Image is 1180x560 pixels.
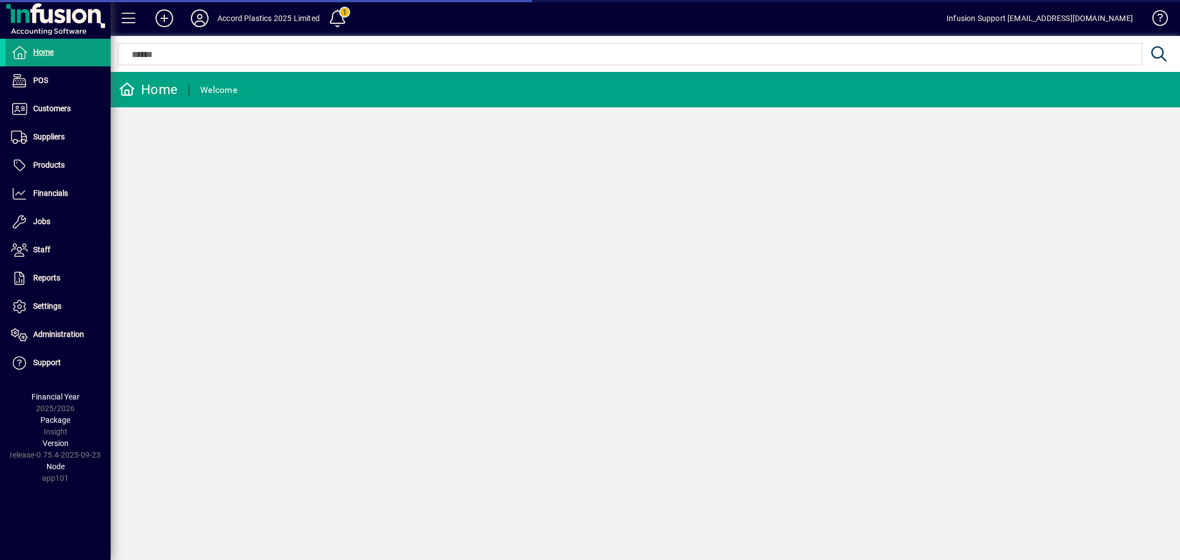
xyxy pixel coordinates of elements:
span: Package [40,416,70,424]
a: Support [6,349,111,377]
a: Jobs [6,208,111,236]
span: Products [33,160,65,169]
span: Financial Year [32,392,80,401]
button: Add [147,8,182,28]
a: Administration [6,321,111,349]
span: Jobs [33,217,50,226]
span: Financials [33,189,68,198]
span: Version [43,439,69,448]
span: Administration [33,330,84,339]
a: Suppliers [6,123,111,151]
span: Support [33,358,61,367]
span: Home [33,48,54,56]
a: Financials [6,180,111,208]
a: Staff [6,236,111,264]
a: Settings [6,293,111,320]
a: POS [6,67,111,95]
div: Home [119,81,178,98]
div: Infusion Support [EMAIL_ADDRESS][DOMAIN_NAME] [947,9,1133,27]
span: POS [33,76,48,85]
span: Suppliers [33,132,65,141]
span: Settings [33,302,61,310]
span: Customers [33,104,71,113]
button: Profile [182,8,217,28]
div: Welcome [200,81,237,99]
div: Accord Plastics 2025 Limited [217,9,320,27]
a: Products [6,152,111,179]
a: Customers [6,95,111,123]
span: Staff [33,245,50,254]
span: Reports [33,273,60,282]
a: Reports [6,265,111,292]
span: Node [46,462,65,471]
a: Knowledge Base [1144,2,1166,38]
